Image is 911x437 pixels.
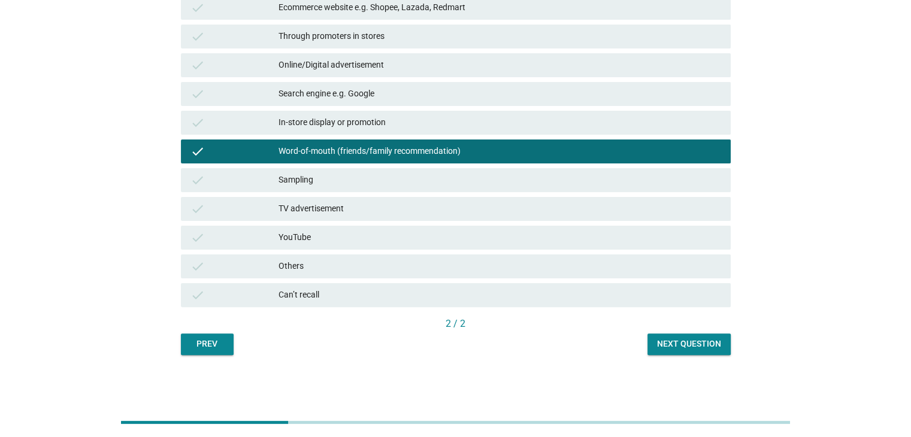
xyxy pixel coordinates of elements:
[181,333,234,355] button: Prev
[279,259,721,274] div: Others
[190,173,205,187] i: check
[279,58,721,72] div: Online/Digital advertisement
[279,116,721,130] div: In-store display or promotion
[279,144,721,159] div: Word-of-mouth (friends/family recommendation)
[190,1,205,15] i: check
[190,202,205,216] i: check
[279,1,721,15] div: Ecommerce website e.g. Shopee, Lazada, Redmart
[190,144,205,159] i: check
[647,333,731,355] button: Next question
[190,29,205,44] i: check
[279,87,721,101] div: Search engine e.g. Google
[279,29,721,44] div: Through promoters in stores
[190,87,205,101] i: check
[279,202,721,216] div: TV advertisement
[190,338,224,350] div: Prev
[190,58,205,72] i: check
[279,288,721,302] div: Can’t recall
[279,230,721,245] div: YouTube
[190,116,205,130] i: check
[657,338,721,350] div: Next question
[190,259,205,274] i: check
[190,230,205,245] i: check
[181,317,731,331] div: 2 / 2
[190,288,205,302] i: check
[279,173,721,187] div: Sampling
